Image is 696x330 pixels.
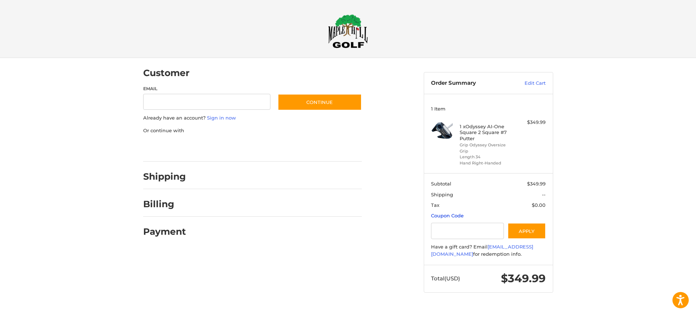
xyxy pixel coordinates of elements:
h3: 1 Item [431,106,546,112]
li: Hand Right-Handed [460,160,515,166]
h4: 1 x Odyssey AI-One Square 2 Square #7 Putter [460,124,515,141]
span: Shipping [431,192,453,197]
div: $349.99 [517,119,546,126]
li: Length 34 [460,154,515,160]
iframe: PayPal-paylater [202,141,257,154]
div: Have a gift card? Email for redemption info. [431,243,546,258]
span: -- [542,192,546,197]
span: $0.00 [532,202,546,208]
label: Email [143,85,271,92]
h2: Customer [143,67,190,79]
h3: Order Summary [431,80,509,87]
a: Sign in now [207,115,236,121]
h2: Billing [143,199,186,210]
span: Subtotal [431,181,451,187]
p: Or continue with [143,127,362,134]
button: Continue [278,94,362,110]
iframe: PayPal-venmo [264,141,318,154]
h2: Shipping [143,171,186,182]
img: Maple Hill Golf [328,14,368,48]
p: Already have an account? [143,114,362,122]
a: Edit Cart [509,80,546,87]
li: Grip Odyssey Oversize Grip [460,142,515,154]
h2: Payment [143,226,186,237]
button: Apply [507,223,546,239]
a: Coupon Code [431,213,464,218]
span: $349.99 [501,272,546,285]
iframe: PayPal-paypal [141,141,195,154]
span: $349.99 [527,181,546,187]
input: Gift Certificate or Coupon Code [431,223,504,239]
a: [EMAIL_ADDRESS][DOMAIN_NAME] [431,244,533,257]
span: Total (USD) [431,275,460,282]
span: Tax [431,202,439,208]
